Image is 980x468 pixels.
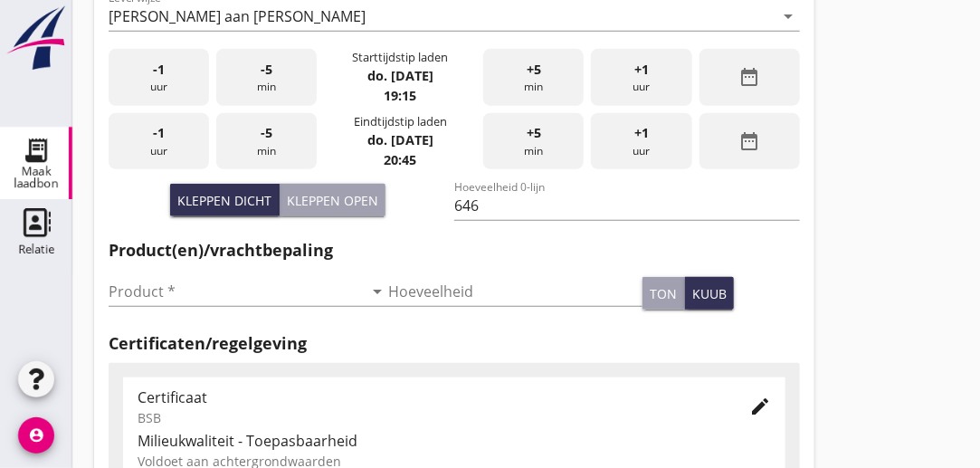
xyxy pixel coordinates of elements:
div: Eindtijdstip laden [354,113,447,130]
div: [PERSON_NAME] aan [PERSON_NAME] [109,8,366,24]
span: -5 [261,123,272,143]
div: Kleppen open [287,191,378,210]
span: -5 [261,60,272,80]
div: BSB [138,408,720,427]
i: account_circle [18,417,54,454]
i: arrow_drop_down [778,5,800,27]
input: Hoeveelheid 0-lijn [454,191,800,220]
i: date_range [738,66,760,88]
div: uur [109,113,209,170]
div: uur [591,49,691,106]
div: Relatie [18,244,54,255]
button: kuub [685,277,734,310]
span: -1 [153,123,165,143]
i: date_range [738,130,760,152]
div: Milieukwaliteit - Toepasbaarheid [138,430,771,452]
strong: 20:45 [384,151,416,168]
div: uur [109,49,209,106]
button: Kleppen open [280,184,385,216]
div: min [483,49,584,106]
h2: Certificaten/regelgeving [109,331,800,356]
div: Certificaat [138,387,720,408]
span: -1 [153,60,165,80]
div: ton [650,284,677,303]
div: min [216,113,317,170]
div: Starttijdstip laden [352,49,448,66]
span: +1 [634,123,649,143]
strong: do. [DATE] [367,67,433,84]
i: edit [749,396,771,417]
input: Product * [109,277,363,306]
button: ton [642,277,685,310]
span: +5 [527,60,541,80]
strong: do. [DATE] [367,131,433,148]
div: min [216,49,317,106]
div: kuub [692,284,727,303]
h2: Product(en)/vrachtbepaling [109,238,800,263]
strong: 19:15 [384,87,416,104]
img: logo-small.a267ee39.svg [4,5,69,72]
i: arrow_drop_down [366,281,388,302]
div: min [483,113,584,170]
span: +1 [634,60,649,80]
div: Kleppen dicht [177,191,271,210]
button: Kleppen dicht [170,184,280,216]
div: uur [591,113,691,170]
span: +5 [527,123,541,143]
input: Hoeveelheid [388,277,642,306]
